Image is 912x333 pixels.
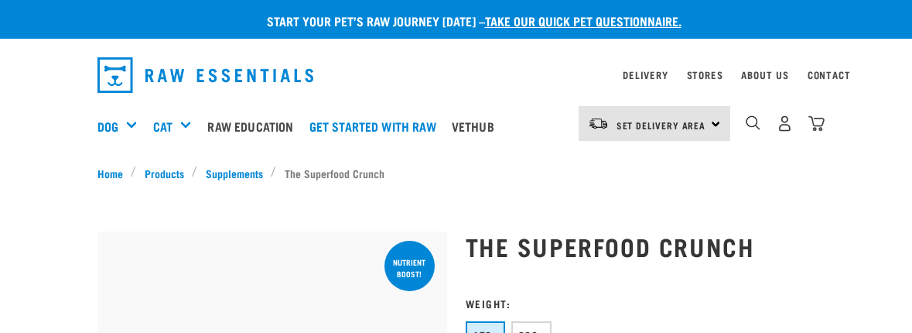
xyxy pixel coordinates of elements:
img: home-icon@2x.png [808,115,825,132]
nav: breadcrumbs [97,165,815,181]
a: Get started with Raw [306,95,448,157]
img: van-moving.png [588,117,609,131]
img: user.png [777,115,793,132]
a: Dog [97,117,118,136]
a: Home [97,165,132,181]
a: Supplements [197,165,271,181]
img: home-icon-1@2x.png [746,115,760,130]
span: Set Delivery Area [617,122,706,128]
a: Raw Education [203,95,305,157]
a: Products [136,165,192,181]
a: Cat [153,117,172,136]
a: Stores [687,72,723,77]
nav: dropdown navigation [85,51,828,99]
a: take our quick pet questionnaire. [485,17,681,24]
h1: The Superfood Crunch [466,232,815,260]
a: Vethub [448,95,506,157]
a: Delivery [623,72,668,77]
a: About Us [741,72,788,77]
h3: Weight: [466,297,815,309]
a: Contact [808,72,851,77]
img: Raw Essentials Logo [97,57,314,93]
